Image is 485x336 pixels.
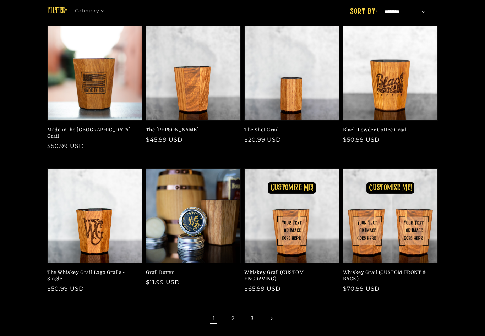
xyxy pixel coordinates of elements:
[47,311,438,326] nav: Pagination
[343,127,434,133] a: Black Powder Coffee Grail
[75,5,109,13] summary: Category
[343,269,434,282] a: Whiskey Grail (CUSTOM FRONT & BACK)
[225,311,241,326] a: Page 2
[47,269,138,282] a: The Whiskey Grail Logo Grails - Single
[350,7,377,16] label: Sort by:
[146,269,237,276] a: Grail Butter
[47,5,68,17] h2: Filter:
[206,311,222,326] span: Page 1
[244,311,260,326] a: Page 3
[146,127,237,133] a: The [PERSON_NAME]
[263,311,279,326] a: Next page
[75,7,99,15] span: Category
[47,127,138,139] a: Made in the [GEOGRAPHIC_DATA] Grail
[244,127,335,133] a: The Shot Grail
[244,269,335,282] a: Whiskey Grail (CUSTOM ENGRAVING)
